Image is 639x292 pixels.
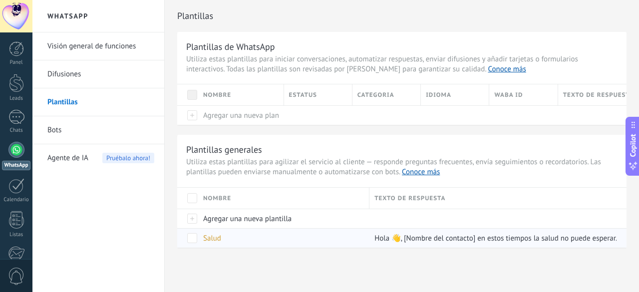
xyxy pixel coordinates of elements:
div: Nombre [198,84,284,105]
div: Calendario [2,197,31,203]
a: Bots [47,116,154,144]
span: Agregar una nueva plantilla [203,214,292,224]
li: Agente de IA [32,144,164,172]
div: Categoria [352,84,420,105]
div: Nombre [198,188,369,209]
div: WhatsApp [2,161,30,170]
span: Pruébalo ahora! [102,153,154,163]
div: Chats [2,127,31,134]
div: Panel [2,59,31,66]
a: Agente de IA Pruébalo ahora! [47,144,154,172]
div: Listas [2,232,31,238]
span: Agregar una nueva plantilla [203,111,292,120]
a: Conoce más [488,64,526,74]
li: Bots [32,116,164,144]
a: Difusiones [47,60,154,88]
span: Utiliza estas plantillas para agilizar el servicio al cliente — responde preguntas frecuentes, en... [186,157,618,177]
li: Plantillas [32,88,164,116]
a: Conoce más [402,167,440,177]
div: Hola 👋, [Nombre del contacto] en estos tiempos la salud no puede esperar. ¿Sabías que una sola em... [369,229,617,248]
div: WABA ID [489,84,557,105]
div: Idioma [421,84,489,105]
span: Copilot [628,134,638,157]
h2: Plantillas [177,6,627,26]
div: Texto de respuesta [558,84,627,105]
h3: Plantillas generales [186,144,618,155]
li: Visión general de funciones [32,32,164,60]
div: Texto de respuesta [369,188,627,209]
span: Agente de IA [47,144,88,172]
span: Salud [203,234,221,243]
h3: Plantillas de WhatsApp [186,41,618,52]
li: Difusiones [32,60,164,88]
div: Leads [2,95,31,102]
a: Plantillas [47,88,154,116]
div: Estatus [284,84,352,105]
span: Utiliza estas plantillas para iniciar conversaciones, automatizar respuestas, enviar difusiones y... [186,54,618,74]
a: Visión general de funciones [47,32,154,60]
